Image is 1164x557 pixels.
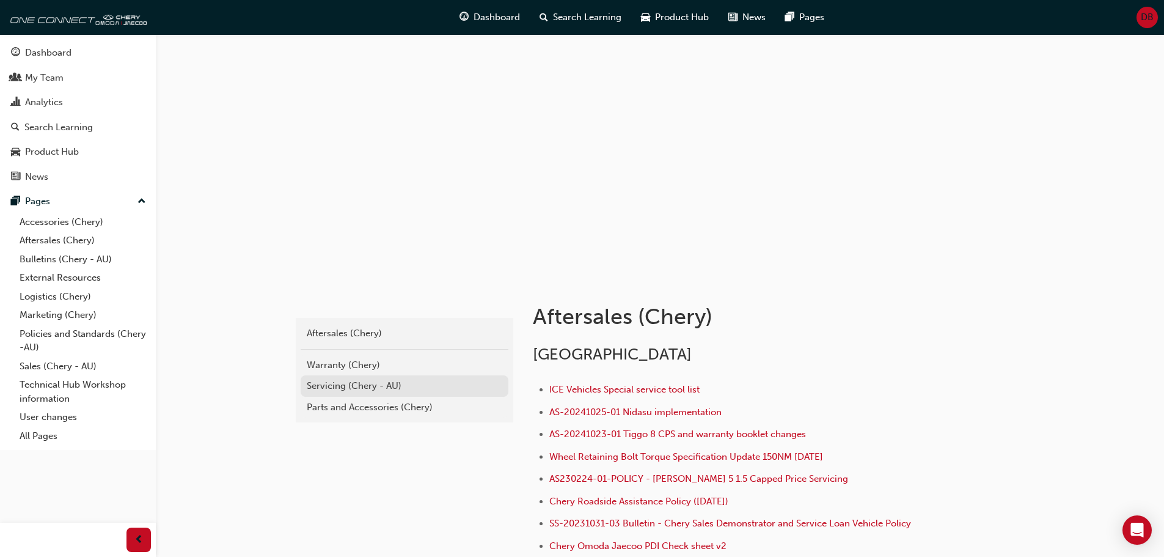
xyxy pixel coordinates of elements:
div: Pages [25,194,50,208]
a: pages-iconPages [775,5,834,30]
a: Policies and Standards (Chery -AU) [15,325,151,357]
div: Search Learning [24,120,93,135]
div: Parts and Accessories (Chery) [307,400,502,415]
a: Analytics [5,91,151,114]
a: news-iconNews [719,5,775,30]
span: DB [1141,10,1154,24]
a: Accessories (Chery) [15,213,151,232]
a: AS-20241023-01 Tiggo 8 CPS and warranty booklet changes [549,429,806,440]
span: Dashboard [474,10,520,24]
a: Chery Roadside Assistance Policy ([DATE]) [549,496,728,507]
span: people-icon [11,73,20,84]
span: news-icon [728,10,738,25]
a: AS230224-01-POLICY - [PERSON_NAME] 5 1.5 Capped Price Servicing [549,473,848,484]
a: Search Learning [5,116,151,139]
span: pages-icon [11,196,20,207]
span: car-icon [11,147,20,158]
a: car-iconProduct Hub [631,5,719,30]
a: Product Hub [5,141,151,163]
div: My Team [25,71,64,85]
a: AS-20241025-01 Nidasu implementation [549,407,722,418]
span: Pages [799,10,824,24]
span: News [742,10,766,24]
img: oneconnect [6,5,147,29]
span: guage-icon [459,10,469,25]
a: Wheel Retaining Bolt Torque Specification Update 150NM [DATE] [549,451,823,462]
button: DashboardMy TeamAnalyticsSearch LearningProduct HubNews [5,39,151,190]
h1: Aftersales (Chery) [533,303,934,330]
span: [GEOGRAPHIC_DATA] [533,345,692,364]
div: News [25,170,48,184]
span: search-icon [11,122,20,133]
a: News [5,166,151,188]
span: pages-icon [785,10,794,25]
a: Chery Omoda Jaecoo PDI Check sheet v2 [549,540,727,551]
a: My Team [5,67,151,89]
a: User changes [15,408,151,427]
a: Bulletins (Chery - AU) [15,250,151,269]
span: up-icon [137,194,146,210]
a: Technical Hub Workshop information [15,375,151,408]
span: chart-icon [11,97,20,108]
div: Analytics [25,95,63,109]
a: ICE Vehicles Special service tool list [549,384,700,395]
span: prev-icon [134,533,144,548]
div: Servicing (Chery - AU) [307,379,502,393]
div: Product Hub [25,145,79,159]
a: External Resources [15,268,151,287]
span: car-icon [641,10,650,25]
a: Marketing (Chery) [15,306,151,325]
span: guage-icon [11,48,20,59]
a: Servicing (Chery - AU) [301,375,508,397]
button: Pages [5,190,151,213]
a: Dashboard [5,42,151,64]
span: Product Hub [655,10,709,24]
span: Search Learning [553,10,621,24]
a: Parts and Accessories (Chery) [301,397,508,418]
div: Open Intercom Messenger [1122,515,1152,545]
a: Aftersales (Chery) [301,323,508,344]
a: Warranty (Chery) [301,355,508,376]
a: search-iconSearch Learning [530,5,631,30]
a: Aftersales (Chery) [15,231,151,250]
a: guage-iconDashboard [450,5,530,30]
div: Warranty (Chery) [307,358,502,372]
div: Aftersales (Chery) [307,326,502,341]
a: Sales (Chery - AU) [15,357,151,376]
span: news-icon [11,172,20,183]
div: Dashboard [25,46,71,60]
a: All Pages [15,427,151,446]
span: search-icon [540,10,548,25]
a: SS-20231031-03 Bulletin - Chery Sales Demonstrator and Service Loan Vehicle Policy [549,518,911,529]
button: DB [1137,7,1158,28]
a: Logistics (Chery) [15,287,151,306]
